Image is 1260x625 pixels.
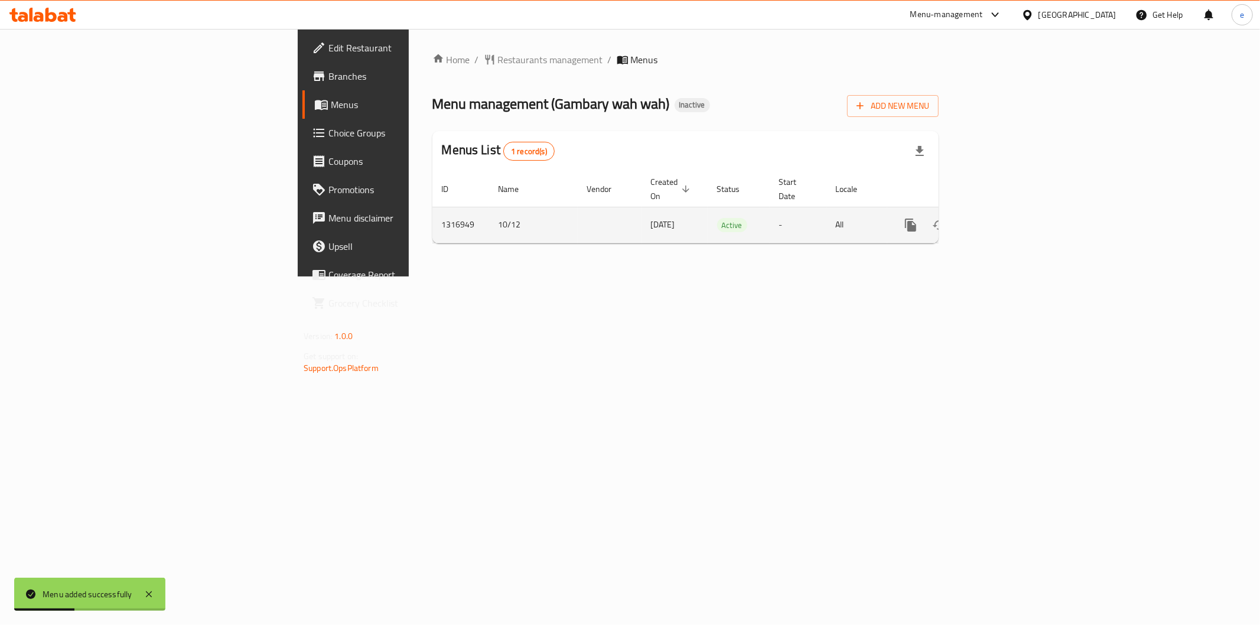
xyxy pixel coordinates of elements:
a: Edit Restaurant [302,34,508,62]
span: Coupons [328,154,499,168]
span: e [1240,8,1244,21]
a: Branches [302,62,508,90]
a: Menu disclaimer [302,204,508,232]
a: Grocery Checklist [302,289,508,317]
div: [GEOGRAPHIC_DATA] [1038,8,1116,21]
span: [DATE] [651,217,675,232]
span: Coverage Report [328,268,499,282]
div: Inactive [675,98,710,112]
div: Export file [906,137,934,165]
span: 1 record(s) [504,146,554,157]
button: Add New Menu [847,95,939,117]
h2: Menus List [442,141,555,161]
a: Coverage Report [302,261,508,289]
span: Start Date [779,175,812,203]
a: Promotions [302,175,508,204]
span: Edit Restaurant [328,41,499,55]
td: - [770,207,826,243]
div: Menu added successfully [43,588,132,601]
span: Status [717,182,756,196]
span: Menu management ( Gambary wah wah ) [432,90,670,117]
span: Vendor [587,182,627,196]
span: Add New Menu [857,99,929,113]
button: more [897,211,925,239]
span: Name [499,182,535,196]
table: enhanced table [432,171,1020,243]
span: Promotions [328,183,499,197]
span: Menus [331,97,499,112]
span: Choice Groups [328,126,499,140]
a: Choice Groups [302,119,508,147]
span: 1.0.0 [334,328,353,344]
li: / [608,53,612,67]
a: Menus [302,90,508,119]
span: ID [442,182,464,196]
span: Upsell [328,239,499,253]
span: Get support on: [304,349,358,364]
nav: breadcrumb [432,53,939,67]
a: Coupons [302,147,508,175]
span: Created On [651,175,694,203]
span: Restaurants management [498,53,603,67]
button: Change Status [925,211,953,239]
a: Restaurants management [484,53,603,67]
div: Total records count [503,142,555,161]
span: Locale [836,182,873,196]
span: Inactive [675,100,710,110]
div: Menu-management [910,8,983,22]
td: 10/12 [489,207,578,243]
td: All [826,207,887,243]
span: Menus [631,53,658,67]
a: Support.OpsPlatform [304,360,379,376]
span: Menu disclaimer [328,211,499,225]
a: Upsell [302,232,508,261]
span: Active [717,219,747,232]
span: Version: [304,328,333,344]
th: Actions [887,171,1020,207]
span: Branches [328,69,499,83]
span: Grocery Checklist [328,296,499,310]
